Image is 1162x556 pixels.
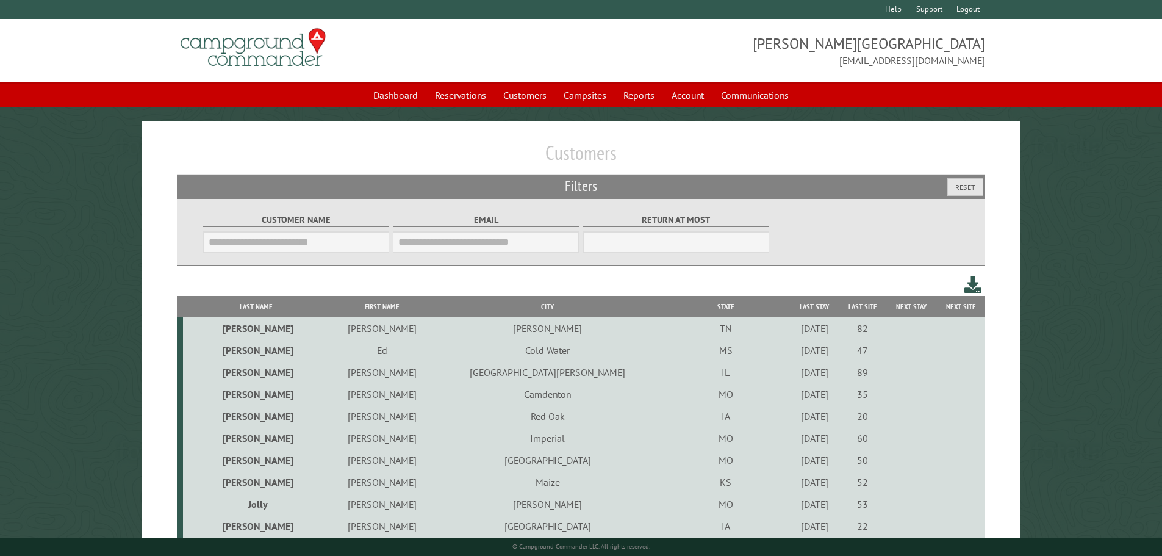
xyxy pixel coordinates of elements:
[330,427,434,449] td: [PERSON_NAME]
[366,84,425,107] a: Dashboard
[183,515,330,537] td: [PERSON_NAME]
[792,476,837,488] div: [DATE]
[792,520,837,532] div: [DATE]
[434,339,661,361] td: Cold Water
[434,405,661,427] td: Red Oak
[792,388,837,400] div: [DATE]
[661,427,791,449] td: MO
[661,317,791,339] td: TN
[661,296,791,317] th: State
[661,361,791,383] td: IL
[839,405,886,427] td: 20
[330,317,434,339] td: [PERSON_NAME]
[183,427,330,449] td: [PERSON_NAME]
[792,344,837,356] div: [DATE]
[581,34,986,68] span: [PERSON_NAME][GEOGRAPHIC_DATA] [EMAIL_ADDRESS][DOMAIN_NAME]
[330,361,434,383] td: [PERSON_NAME]
[434,383,661,405] td: Camdenton
[183,296,330,317] th: Last Name
[330,471,434,493] td: [PERSON_NAME]
[839,317,886,339] td: 82
[661,383,791,405] td: MO
[177,24,329,71] img: Campground Commander
[792,432,837,444] div: [DATE]
[330,515,434,537] td: [PERSON_NAME]
[512,543,650,551] small: © Campground Commander LLC. All rights reserved.
[330,493,434,515] td: [PERSON_NAME]
[839,427,886,449] td: 60
[664,84,711,107] a: Account
[661,339,791,361] td: MS
[183,405,330,427] td: [PERSON_NAME]
[839,515,886,537] td: 22
[434,296,661,317] th: City
[616,84,662,107] a: Reports
[661,493,791,515] td: MO
[428,84,493,107] a: Reservations
[839,493,886,515] td: 53
[183,361,330,383] td: [PERSON_NAME]
[839,361,886,383] td: 89
[393,213,579,227] label: Email
[183,339,330,361] td: [PERSON_NAME]
[496,84,554,107] a: Customers
[792,410,837,422] div: [DATE]
[434,317,661,339] td: [PERSON_NAME]
[556,84,614,107] a: Campsites
[792,498,837,510] div: [DATE]
[886,296,936,317] th: Next Stay
[661,449,791,471] td: MO
[177,175,986,198] h2: Filters
[203,213,389,227] label: Customer Name
[183,449,330,471] td: [PERSON_NAME]
[661,515,791,537] td: IA
[964,273,982,296] a: Download this customer list (.csv)
[661,471,791,493] td: KS
[183,383,330,405] td: [PERSON_NAME]
[792,366,837,378] div: [DATE]
[434,515,661,537] td: [GEOGRAPHIC_DATA]
[434,449,661,471] td: [GEOGRAPHIC_DATA]
[661,405,791,427] td: IA
[947,178,983,196] button: Reset
[839,339,886,361] td: 47
[183,317,330,339] td: [PERSON_NAME]
[434,493,661,515] td: [PERSON_NAME]
[434,427,661,449] td: Imperial
[177,141,986,175] h1: Customers
[839,383,886,405] td: 35
[791,296,839,317] th: Last Stay
[330,449,434,471] td: [PERSON_NAME]
[183,493,330,515] td: Jolly
[183,471,330,493] td: [PERSON_NAME]
[839,296,886,317] th: Last Site
[330,383,434,405] td: [PERSON_NAME]
[936,296,985,317] th: Next Site
[714,84,796,107] a: Communications
[792,454,837,466] div: [DATE]
[434,471,661,493] td: Maize
[330,296,434,317] th: First Name
[330,405,434,427] td: [PERSON_NAME]
[434,361,661,383] td: [GEOGRAPHIC_DATA][PERSON_NAME]
[583,213,769,227] label: Return at most
[839,471,886,493] td: 52
[792,322,837,334] div: [DATE]
[839,449,886,471] td: 50
[330,339,434,361] td: Ed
